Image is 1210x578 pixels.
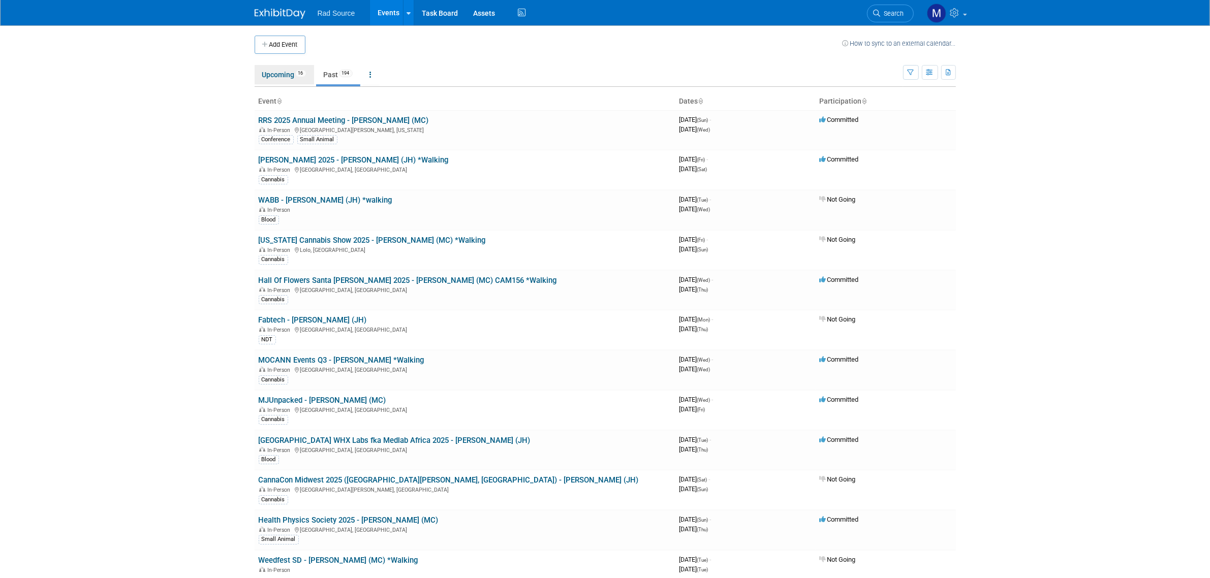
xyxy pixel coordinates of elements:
span: Committed [820,276,859,283]
span: In-Person [268,167,294,173]
span: [DATE] [679,516,711,523]
span: - [712,396,713,403]
span: Not Going [820,236,856,243]
span: (Thu) [697,327,708,332]
button: Add Event [255,36,305,54]
img: In-Person Event [259,247,265,252]
span: [DATE] [679,116,711,123]
div: Blood [259,455,279,464]
img: In-Person Event [259,567,265,572]
a: Upcoming16 [255,65,314,84]
span: (Wed) [697,367,710,372]
span: [DATE] [679,365,710,373]
span: [DATE] [679,556,711,563]
span: Committed [820,356,859,363]
div: Lolo, [GEOGRAPHIC_DATA] [259,245,671,253]
span: (Tue) [697,437,708,443]
div: Cannabis [259,495,288,504]
span: [DATE] [679,396,713,403]
span: In-Person [268,527,294,533]
a: Weedfest SD - [PERSON_NAME] (MC) *Walking [259,556,418,565]
span: [DATE] [679,205,710,213]
span: - [712,315,713,323]
a: [GEOGRAPHIC_DATA] WHX Labs fka Medlab Africa 2025 - [PERSON_NAME] (JH) [259,436,531,445]
span: [DATE] [679,525,708,533]
span: - [710,116,711,123]
img: In-Person Event [259,447,265,452]
a: Sort by Event Name [277,97,282,105]
div: [GEOGRAPHIC_DATA], [GEOGRAPHIC_DATA] [259,365,671,373]
span: Committed [820,516,859,523]
img: In-Person Event [259,367,265,372]
th: Dates [675,93,816,110]
span: 194 [339,70,353,77]
div: Small Animal [297,135,337,144]
span: - [707,155,708,163]
a: MOCANN Events Q3 - [PERSON_NAME] *Walking [259,356,424,365]
img: In-Person Event [259,207,265,212]
div: [GEOGRAPHIC_DATA], [GEOGRAPHIC_DATA] [259,445,671,454]
img: In-Person Event [259,287,265,292]
a: MJUnpacked - [PERSON_NAME] (MC) [259,396,386,405]
div: Small Animal [259,535,299,544]
div: [GEOGRAPHIC_DATA][PERSON_NAME], [GEOGRAPHIC_DATA] [259,485,671,493]
span: (Sun) [697,117,708,123]
span: (Sat) [697,477,707,483]
span: Rad Source [318,9,355,17]
span: [DATE] [679,475,710,483]
span: 16 [295,70,306,77]
a: Sort by Participation Type [862,97,867,105]
span: (Sun) [697,517,708,523]
span: (Wed) [697,357,710,363]
a: RRS 2025 Annual Meeting - [PERSON_NAME] (MC) [259,116,429,125]
a: [US_STATE] Cannabis Show 2025 - [PERSON_NAME] (MC) *Walking [259,236,486,245]
span: (Sun) [697,247,708,252]
div: [GEOGRAPHIC_DATA][PERSON_NAME], [US_STATE] [259,125,671,134]
span: Not Going [820,315,856,323]
div: NDT [259,335,276,344]
span: Committed [820,396,859,403]
span: (Wed) [697,127,710,133]
span: - [712,276,713,283]
span: Committed [820,116,859,123]
span: [DATE] [679,436,711,443]
span: [DATE] [679,236,708,243]
a: WABB - [PERSON_NAME] (JH) *walking [259,196,392,205]
a: Sort by Start Date [698,97,703,105]
div: [GEOGRAPHIC_DATA], [GEOGRAPHIC_DATA] [259,285,671,294]
span: In-Person [268,367,294,373]
div: Cannabis [259,375,288,384]
div: [GEOGRAPHIC_DATA], [GEOGRAPHIC_DATA] [259,165,671,173]
span: (Thu) [697,527,708,532]
a: [PERSON_NAME] 2025 - [PERSON_NAME] (JH) *Walking [259,155,449,165]
span: [DATE] [679,565,708,573]
img: In-Person Event [259,167,265,172]
span: (Mon) [697,317,710,323]
span: [DATE] [679,285,708,293]
a: Search [867,5,914,22]
a: Past194 [316,65,360,84]
span: (Tue) [697,557,708,563]
div: Conference [259,135,294,144]
a: Health Physics Society 2025 - [PERSON_NAME] (MC) [259,516,439,525]
span: [DATE] [679,485,708,493]
span: (Fri) [697,407,705,412]
span: [DATE] [679,445,708,453]
span: In-Person [268,127,294,134]
span: - [707,236,708,243]
img: In-Person Event [259,527,265,532]
img: In-Person Event [259,327,265,332]
span: Search [881,10,904,17]
span: In-Person [268,287,294,294]
a: CannaCon Midwest 2025 ([GEOGRAPHIC_DATA][PERSON_NAME], [GEOGRAPHIC_DATA]) - [PERSON_NAME] (JH) [259,475,639,485]
div: [GEOGRAPHIC_DATA], [GEOGRAPHIC_DATA] [259,525,671,533]
span: (Sat) [697,167,707,172]
div: Cannabis [259,255,288,264]
span: [DATE] [679,405,705,413]
span: (Thu) [697,447,708,453]
img: In-Person Event [259,407,265,412]
span: Not Going [820,196,856,203]
span: [DATE] [679,125,710,133]
span: [DATE] [679,155,708,163]
span: (Fri) [697,237,705,243]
